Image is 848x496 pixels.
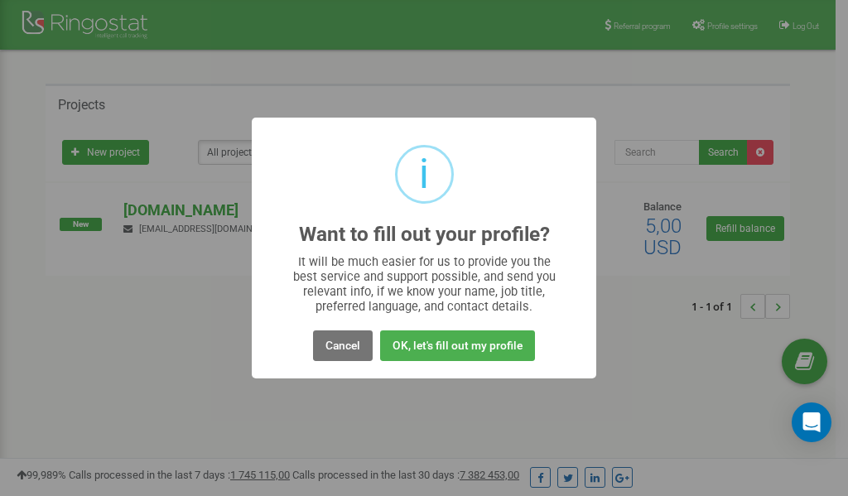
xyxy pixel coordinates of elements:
[299,224,550,246] h2: Want to fill out your profile?
[792,402,831,442] div: Open Intercom Messenger
[419,147,429,201] div: i
[285,254,564,314] div: It will be much easier for us to provide you the best service and support possible, and send you ...
[313,330,373,361] button: Cancel
[380,330,535,361] button: OK, let's fill out my profile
